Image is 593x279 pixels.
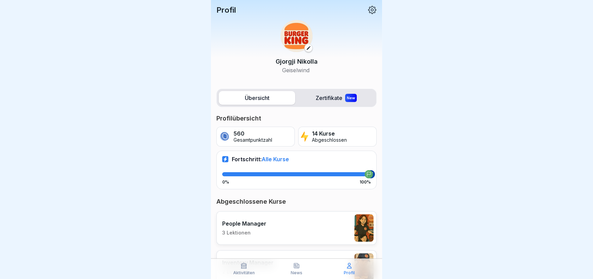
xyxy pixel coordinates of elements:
[301,131,308,142] img: lightning.svg
[219,91,295,105] label: Übersicht
[359,180,371,185] p: 100%
[232,156,289,163] p: Fortschritt:
[216,5,236,14] p: Profil
[222,180,229,185] p: 0%
[216,211,377,245] a: People Manager3 Lektionen
[216,198,377,206] p: Abgeschlossene Kurse
[280,20,313,52] img: w2f18lwxr3adf3talrpwf6id.png
[262,156,289,163] span: Alle Kurse
[234,130,272,137] p: 560
[344,270,355,275] p: Profil
[276,66,318,74] p: Geiselwind
[312,137,347,143] p: Abgeschlossen
[354,214,374,242] img: xc3x9m9uz5qfs93t7kmvoxs4.png
[216,114,377,123] p: Profilübersicht
[222,220,266,227] p: People Manager
[291,270,302,275] p: News
[222,230,266,236] p: 3 Lektionen
[219,131,230,142] img: coin.svg
[312,130,347,137] p: 14 Kurse
[276,57,318,66] p: Gjorgji Nikolla
[345,94,357,102] div: New
[233,270,255,275] p: Aktivitäten
[234,137,272,143] p: Gesamtpunktzahl
[298,91,374,105] label: Zertifikate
